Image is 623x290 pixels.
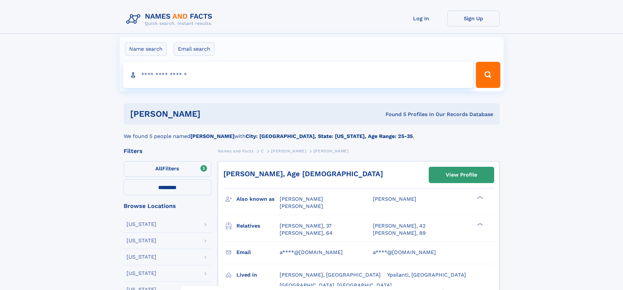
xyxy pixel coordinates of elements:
[246,133,413,139] b: City: [GEOGRAPHIC_DATA], State: [US_STATE], Age Range: 25-35
[130,110,293,118] h1: [PERSON_NAME]
[314,149,349,153] span: [PERSON_NAME]
[124,148,211,154] div: Filters
[124,161,211,177] label: Filters
[280,203,323,209] span: [PERSON_NAME]
[429,167,494,183] a: View Profile
[190,133,234,139] b: [PERSON_NAME]
[476,222,483,226] div: ❯
[476,196,483,200] div: ❯
[280,272,381,278] span: [PERSON_NAME], [GEOGRAPHIC_DATA]
[373,196,416,202] span: [PERSON_NAME]
[293,111,493,118] div: Found 5 Profiles In Our Records Database
[174,42,215,56] label: Email search
[280,222,332,230] a: [PERSON_NAME], 37
[236,247,280,258] h3: Email
[155,165,162,172] span: All
[476,62,500,88] button: Search Button
[271,149,306,153] span: [PERSON_NAME]
[127,222,156,227] div: [US_STATE]
[446,167,477,182] div: View Profile
[271,147,306,155] a: [PERSON_NAME]
[280,196,323,202] span: [PERSON_NAME]
[447,10,500,26] a: Sign Up
[280,230,333,237] a: [PERSON_NAME], 64
[127,238,156,243] div: [US_STATE]
[261,149,264,153] span: C
[125,42,167,56] label: Name search
[373,230,426,237] a: [PERSON_NAME], 89
[261,147,264,155] a: C
[373,222,425,230] a: [PERSON_NAME], 42
[236,194,280,205] h3: Also known as
[236,220,280,231] h3: Relatives
[387,272,466,278] span: Ypsilanti, [GEOGRAPHIC_DATA]
[124,125,500,140] div: We found 5 people named with .
[127,254,156,260] div: [US_STATE]
[236,269,280,281] h3: Lived in
[223,170,383,178] a: [PERSON_NAME], Age [DEMOGRAPHIC_DATA]
[218,147,254,155] a: Names and Facts
[124,10,218,28] img: Logo Names and Facts
[127,271,156,276] div: [US_STATE]
[280,282,392,288] span: [GEOGRAPHIC_DATA], [GEOGRAPHIC_DATA]
[123,62,473,88] input: search input
[124,203,211,209] div: Browse Locations
[395,10,447,26] a: Log In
